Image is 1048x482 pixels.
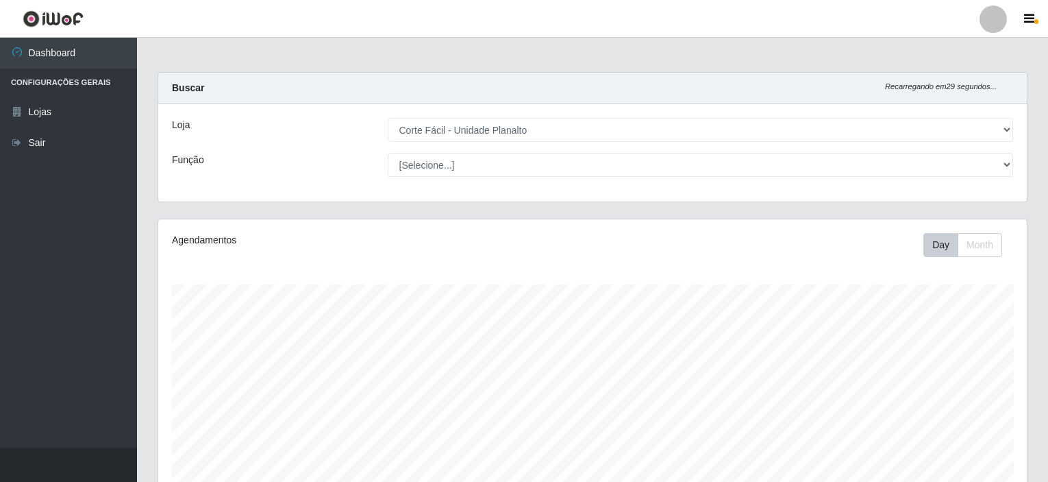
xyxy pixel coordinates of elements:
div: First group [923,233,1002,257]
strong: Buscar [172,82,204,93]
img: CoreUI Logo [23,10,84,27]
button: Day [923,233,958,257]
label: Loja [172,118,190,132]
div: Toolbar with button groups [923,233,1013,257]
div: Agendamentos [172,233,510,248]
label: Função [172,153,204,167]
i: Recarregando em 29 segundos... [885,82,997,91]
button: Month [958,233,1002,257]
